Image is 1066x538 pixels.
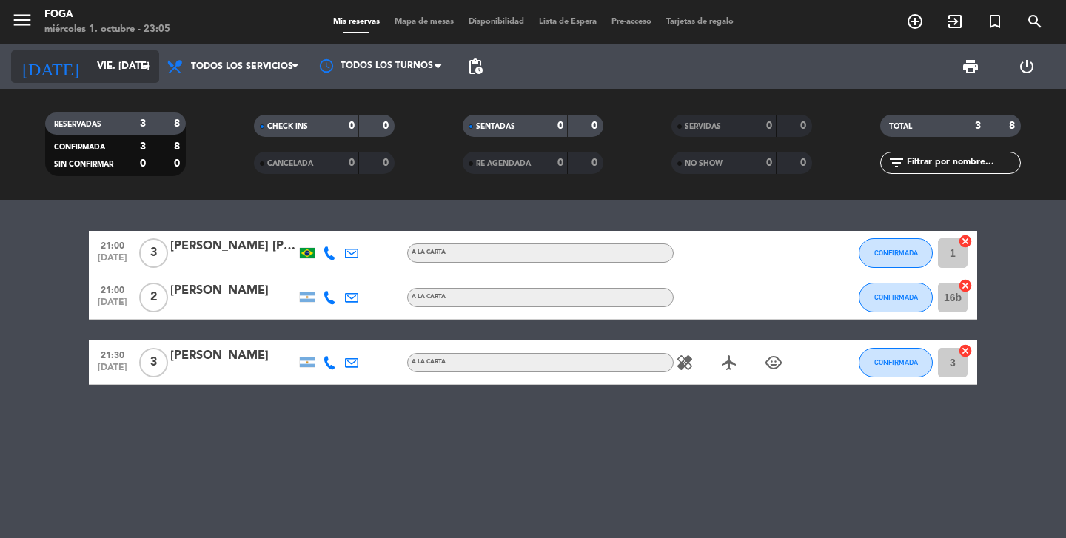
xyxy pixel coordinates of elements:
div: LOG OUT [999,44,1055,89]
i: menu [11,9,33,31]
span: Mapa de mesas [387,18,461,26]
strong: 3 [975,121,981,131]
span: [DATE] [94,363,131,380]
span: A LA CARTA [412,359,446,365]
span: 21:30 [94,346,131,363]
i: arrow_drop_down [138,58,155,75]
i: airplanemode_active [720,354,738,371]
span: CHECK INS [267,123,308,130]
span: print [962,58,979,75]
strong: 3 [140,118,146,129]
span: Pre-acceso [604,18,659,26]
span: Todos los servicios [191,61,293,72]
i: cancel [958,278,973,293]
span: 21:00 [94,236,131,253]
i: add_circle_outline [906,13,924,30]
strong: 0 [766,158,772,168]
div: [PERSON_NAME] [PERSON_NAME] [170,237,296,256]
i: exit_to_app [946,13,964,30]
span: SIN CONFIRMAR [54,161,113,168]
span: RESERVADAS [54,121,101,128]
span: Mis reservas [326,18,387,26]
span: 2 [139,283,168,312]
strong: 0 [174,158,183,169]
strong: 3 [140,141,146,152]
i: filter_list [888,154,905,172]
strong: 0 [383,121,392,131]
i: cancel [958,234,973,249]
strong: 0 [591,158,600,168]
span: 3 [139,348,168,377]
span: CONFIRMADA [54,144,105,151]
i: child_care [765,354,782,371]
div: [PERSON_NAME] [170,281,296,300]
span: CANCELADA [267,160,313,167]
span: Disponibilidad [461,18,532,26]
span: NO SHOW [685,160,723,167]
span: CONFIRMADA [874,249,918,257]
strong: 0 [766,121,772,131]
strong: 0 [557,121,563,131]
span: [DATE] [94,297,131,315]
div: FOGA [44,7,170,22]
i: cancel [958,343,973,358]
button: CONFIRMADA [859,283,933,312]
strong: 0 [140,158,146,169]
span: 3 [139,238,168,268]
span: pending_actions [466,58,484,75]
span: SERVIDAS [685,123,721,130]
strong: 0 [591,121,600,131]
i: power_settings_new [1018,58,1036,75]
i: healing [676,354,694,371]
strong: 0 [349,158,355,168]
span: A LA CARTA [412,294,446,300]
div: [PERSON_NAME] [170,346,296,366]
i: turned_in_not [986,13,1004,30]
span: CONFIRMADA [874,358,918,366]
span: SENTADAS [476,123,515,130]
span: A LA CARTA [412,249,446,255]
span: 21:00 [94,280,131,297]
strong: 0 [557,158,563,168]
span: TOTAL [889,123,912,130]
strong: 8 [174,118,183,129]
strong: 0 [800,158,809,168]
strong: 0 [349,121,355,131]
span: Lista de Espera [532,18,604,26]
strong: 0 [800,121,809,131]
i: [DATE] [11,50,90,83]
span: Tarjetas de regalo [659,18,741,26]
button: menu [11,9,33,36]
div: miércoles 1. octubre - 23:05 [44,22,170,37]
strong: 8 [174,141,183,152]
button: CONFIRMADA [859,348,933,377]
span: RE AGENDADA [476,160,531,167]
strong: 8 [1009,121,1018,131]
input: Filtrar por nombre... [905,155,1020,171]
strong: 0 [383,158,392,168]
button: CONFIRMADA [859,238,933,268]
span: CONFIRMADA [874,293,918,301]
span: [DATE] [94,253,131,270]
i: search [1026,13,1044,30]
